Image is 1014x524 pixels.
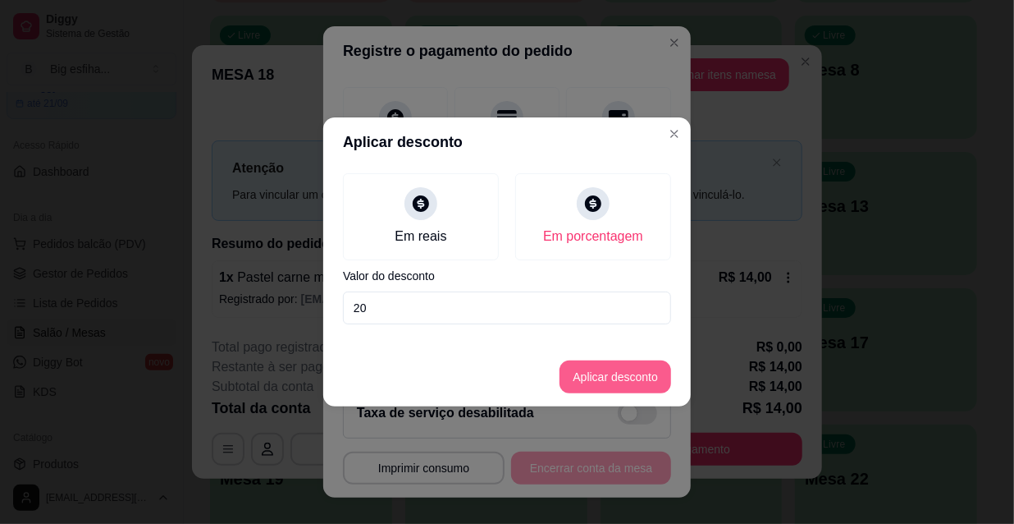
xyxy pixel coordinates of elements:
[343,270,671,282] label: Valor do desconto
[395,227,446,246] div: Em reais
[323,117,691,167] header: Aplicar desconto
[661,121,687,147] button: Close
[543,227,643,246] div: Em porcentagem
[343,292,671,324] input: Valor do desconto (%)
[560,361,671,393] button: Aplicar desconto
